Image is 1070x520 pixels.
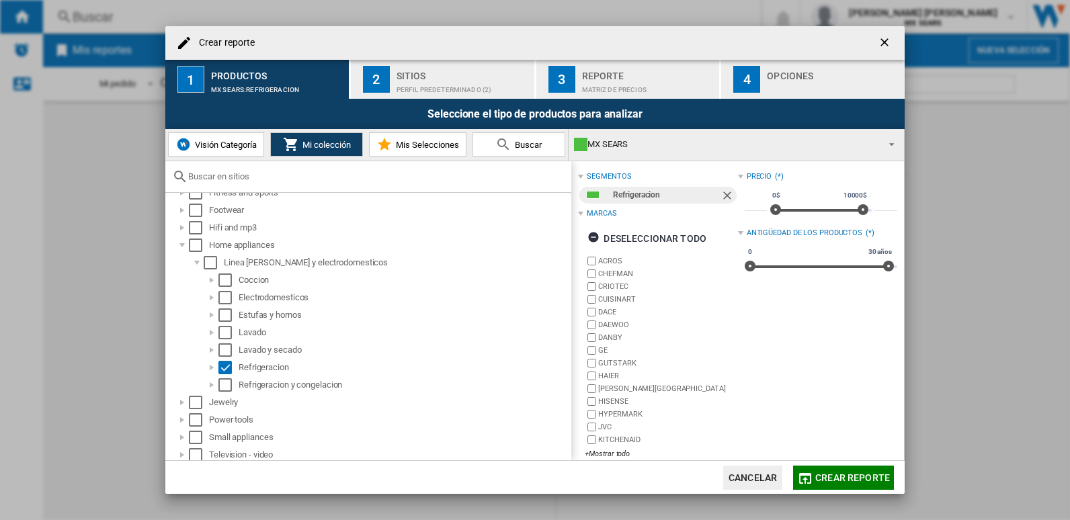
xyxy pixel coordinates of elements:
[239,326,569,339] div: Lavado
[397,65,529,79] div: Sitios
[218,273,239,287] md-checkbox: Select
[587,333,596,342] input: brand.name
[397,79,529,93] div: Perfil predeterminado (2)
[209,221,569,234] div: Hifi and mp3
[598,294,737,304] label: CUISINART
[239,273,569,287] div: Coccion
[299,140,351,150] span: Mi colección
[598,409,737,419] label: HYPERMARK
[239,378,569,392] div: Refrigeracion y congelacion
[189,221,209,234] md-checkbox: Select
[582,65,714,79] div: Reporte
[218,326,239,339] md-checkbox: Select
[587,372,596,380] input: brand.name
[239,361,569,374] div: Refrigeracion
[188,171,565,181] input: Buscar en sitios
[369,132,466,157] button: Mis Selecciones
[536,60,721,99] button: 3 Reporte Matriz de precios
[239,291,569,304] div: Electrodomesticos
[224,256,569,269] div: Linea [PERSON_NAME] y electrodomesticos
[587,257,596,265] input: brand.name
[218,361,239,374] md-checkbox: Select
[598,307,737,317] label: DACE
[815,472,890,483] span: Crear reporte
[598,422,737,432] label: JVC
[209,239,569,252] div: Home appliances
[587,308,596,316] input: brand.name
[211,79,343,93] div: MX SEARS:Refrigeracion
[218,378,239,392] md-checkbox: Select
[189,413,209,427] md-checkbox: Select
[393,140,459,150] span: Mis Selecciones
[598,396,737,406] label: HISENSE
[270,132,363,157] button: Mi colección
[747,171,772,182] div: Precio
[548,66,575,93] div: 3
[793,466,894,490] button: Crear reporte
[598,320,737,330] label: DAEWOO
[587,423,596,431] input: brand.name
[363,66,390,93] div: 2
[239,343,569,357] div: Lavado y secado
[872,30,899,56] button: getI18NText('BUTTONS.CLOSE_DIALOG')
[192,140,257,150] span: Visión Categoría
[587,295,596,304] input: brand.name
[841,190,869,201] span: 10000$
[878,36,894,52] ng-md-icon: getI18NText('BUTTONS.CLOSE_DIALOG')
[587,226,706,251] div: Deseleccionar todo
[209,413,569,427] div: Power tools
[733,66,760,93] div: 4
[582,79,714,93] div: Matriz de precios
[587,282,596,291] input: brand.name
[598,358,737,368] label: GUTSTARK
[189,396,209,409] md-checkbox: Select
[598,256,737,266] label: ACROS
[189,431,209,444] md-checkbox: Select
[587,320,596,329] input: brand.name
[587,410,596,419] input: brand.name
[587,435,596,444] input: brand.name
[209,448,569,462] div: Television - video
[583,226,710,251] button: Deseleccionar todo
[189,448,209,462] md-checkbox: Select
[177,66,204,93] div: 1
[192,36,255,50] h4: Crear reporte
[721,189,737,205] ng-md-icon: Quitar
[598,333,737,343] label: DANBY
[209,396,569,409] div: Jewelry
[574,135,877,154] div: MX SEARS
[585,449,737,459] div: +Mostrar todo
[189,239,209,252] md-checkbox: Select
[204,256,224,269] md-checkbox: Select
[587,208,616,219] div: Marcas
[587,269,596,278] input: brand.name
[587,384,596,393] input: brand.name
[472,132,565,157] button: Buscar
[189,204,209,217] md-checkbox: Select
[239,308,569,322] div: Estufas y hornos
[209,431,569,444] div: Small appliances
[747,228,862,239] div: Antigüedad de los productos
[587,359,596,367] input: brand.name
[175,136,192,153] img: wiser-icon-blue.png
[165,99,905,129] div: Seleccione el tipo de productos para analizar
[746,247,754,257] span: 0
[587,171,631,182] div: segmentos
[723,466,782,490] button: Cancelar
[168,132,264,157] button: Visión Categoría
[587,397,596,406] input: brand.name
[598,345,737,355] label: GE
[613,187,720,204] div: Refrigeracion
[218,291,239,304] md-checkbox: Select
[866,247,894,257] span: 30 años
[598,371,737,381] label: HAIER
[598,269,737,279] label: CHEFMAN
[598,435,737,445] label: KITCHENAID
[511,140,542,150] span: Buscar
[165,60,350,99] button: 1 Productos MX SEARS:Refrigeracion
[218,343,239,357] md-checkbox: Select
[351,60,536,99] button: 2 Sitios Perfil predeterminado (2)
[598,281,737,292] label: CRIOTEC
[209,186,569,200] div: Fitness and sports
[209,204,569,217] div: Footwear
